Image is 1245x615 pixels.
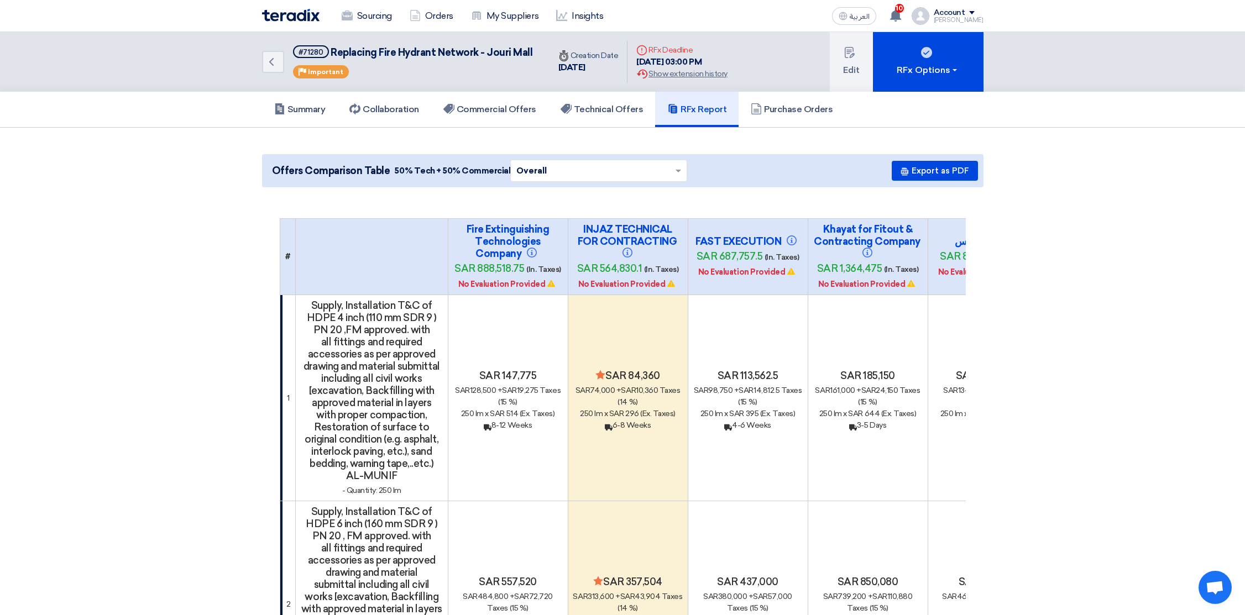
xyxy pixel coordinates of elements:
div: 128,500 + 19,275 Taxes (15 %) [453,385,563,408]
span: Important [308,68,343,76]
span: 10 [895,4,904,13]
span: sar [576,386,590,395]
h4: FAST EXECUTION [693,235,803,248]
span: 250 [700,409,714,418]
div: Open chat [1199,571,1232,604]
span: lm x [715,409,728,418]
h4: sar 850,080 [813,576,923,588]
h4: sar 357,504 [573,576,683,588]
span: sar [502,386,517,395]
h4: sar 113,562.5 [693,370,803,382]
h4: sar 437,000 [693,576,803,588]
div: RFx Options [897,64,959,77]
span: sar 395 [729,409,758,418]
span: Replacing Fire Hydrant Network - Jouri Mall [331,46,532,59]
h4: sar 147,775 [453,370,563,382]
div: 313,600 + 43,904 Taxes (14 %) [573,591,683,614]
span: 250 [819,409,833,418]
div: 74,000 + 10,360 Taxes (14 %) [573,385,683,408]
span: sar 296 [609,409,639,418]
span: sar 888,518.75 [454,262,524,275]
div: Show extension history [636,68,727,80]
span: 250 [461,409,474,418]
span: sar [463,592,478,601]
th: # [280,219,296,295]
div: 4-6 Weeks [693,419,803,431]
h5: Summary [274,104,326,115]
span: (Ex. Taxes) [520,409,555,418]
span: sar [703,592,718,601]
span: (In. Taxes) [884,265,919,274]
div: 161,000 + 24,150 Taxes (15 %) [813,385,923,408]
span: (In. Taxes) [526,265,561,274]
div: 466,400 + 69,960 Taxes (15 %) [933,591,1043,614]
span: sar 1,364,475 [817,262,882,275]
button: Export as PDF [892,161,978,181]
div: 134,750 + 20,212.5 Taxes (15 %) [933,385,1043,408]
span: sar [455,386,470,395]
div: Creation Date [558,50,619,61]
td: 1 [280,295,296,501]
span: sar [694,386,709,395]
div: No Evaluation Provided [813,278,923,290]
h5: Replacing Fire Hydrant Network - Jouri Mall [293,45,533,59]
span: sar [943,386,958,395]
h4: Fire Extinguishing Technologies Company [453,223,563,260]
div: 380,000 + 57,000 Taxes (15 %) [693,591,803,614]
span: lm x [475,409,489,418]
div: #71280 [299,49,323,56]
span: sar 564,830.1 [577,262,642,275]
div: No Evaluation Provided [453,278,563,290]
h4: سترونغ بيس [933,235,1043,248]
div: No Evaluation Provided [693,266,803,278]
div: No Evaluation Provided [573,278,683,290]
span: sar [861,386,876,395]
span: 250 [580,409,593,418]
h4: sar 557,520 [453,576,563,588]
span: 250 [940,409,954,418]
h5: Technical Offers [561,104,643,115]
h4: sar 536,360 [933,576,1043,588]
a: RFx Report [655,92,739,127]
h5: Collaboration [349,104,419,115]
span: Offers Comparison Table [272,164,390,178]
span: sar 687,757.5 [697,250,763,262]
button: العربية [832,7,876,25]
a: Technical Offers [548,92,655,127]
span: lm x [955,409,968,418]
div: [PERSON_NAME] [934,17,984,23]
a: Collaboration [337,92,431,127]
h5: Purchase Orders [751,104,833,115]
a: Insights [547,4,612,28]
div: No Evaluation Provided [933,266,1043,278]
h4: sar 185,150 [813,370,923,382]
a: My Suppliers [462,4,547,28]
a: Summary [262,92,338,127]
span: sar 514 [490,409,518,418]
img: profile_test.png [912,7,929,25]
h4: sar 84,360 [573,370,683,382]
span: (Ex. Taxes) [881,409,917,418]
span: sar [872,592,887,601]
div: [DATE] [558,61,619,74]
h4: Supply, Installation T&C of HDPE 4 inch (110 mm SDR 9 ) PN 20 ,FM approved. with all fittings and... [300,299,443,482]
span: sar [573,592,588,601]
span: (Ex. Taxes) [760,409,796,418]
span: lm x [594,409,608,418]
span: sar [942,592,957,601]
span: sar [815,386,830,395]
button: RFx Options [873,32,984,92]
h4: Khayat for Fitout & Contracting Company [813,223,923,260]
h5: Commercial Offers [443,104,536,115]
span: 50% Tech + 50% Commercial [394,165,510,177]
span: sar 644 [848,409,880,418]
span: sar [739,386,754,395]
span: sar 820,985 [940,250,999,262]
span: sar [753,592,768,601]
span: sar [620,592,635,601]
div: 739,200 + 110,880 Taxes (15 %) [813,591,923,614]
div: Account [934,8,965,18]
a: Commercial Offers [431,92,548,127]
span: sar [823,592,838,601]
h4: INJAZ TECHNICAL FOR CONTRACTING [573,223,683,260]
